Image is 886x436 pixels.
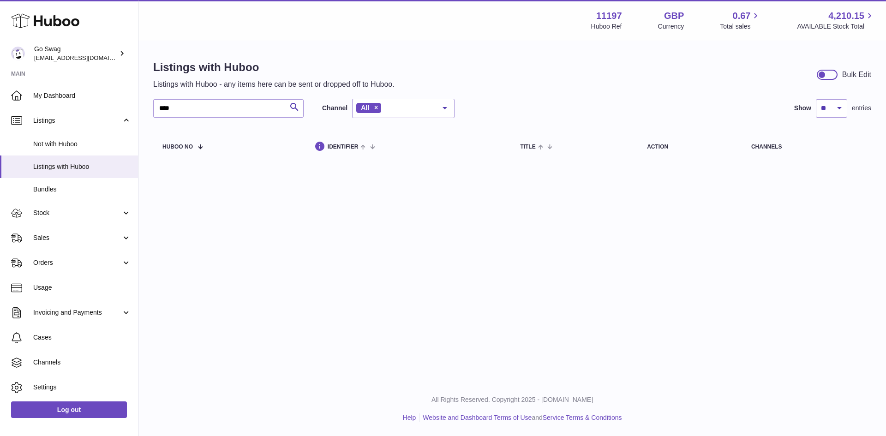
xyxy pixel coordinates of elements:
span: Usage [33,283,131,292]
span: Bundles [33,185,131,194]
div: Currency [658,22,684,31]
span: 0.67 [733,10,751,22]
div: channels [751,144,862,150]
span: My Dashboard [33,91,131,100]
span: Sales [33,233,121,242]
a: Log out [11,401,127,418]
a: 0.67 Total sales [720,10,761,31]
span: Channels [33,358,131,367]
span: 4,210.15 [828,10,864,22]
img: internalAdmin-11197@internal.huboo.com [11,47,25,60]
span: Listings with Huboo [33,162,131,171]
div: Huboo Ref [591,22,622,31]
li: and [419,413,622,422]
span: Orders [33,258,121,267]
div: Bulk Edit [842,70,871,80]
span: Listings [33,116,121,125]
a: Service Terms & Conditions [543,414,622,421]
a: Website and Dashboard Terms of Use [423,414,532,421]
span: AVAILABLE Stock Total [797,22,875,31]
h1: Listings with Huboo [153,60,395,75]
div: action [647,144,733,150]
span: Stock [33,209,121,217]
span: Cases [33,333,131,342]
span: entries [852,104,871,113]
a: 4,210.15 AVAILABLE Stock Total [797,10,875,31]
strong: GBP [664,10,684,22]
span: Huboo no [162,144,193,150]
span: Not with Huboo [33,140,131,149]
span: All [361,104,369,111]
span: Settings [33,383,131,392]
p: Listings with Huboo - any items here can be sent or dropped off to Huboo. [153,79,395,90]
p: All Rights Reserved. Copyright 2025 - [DOMAIN_NAME] [146,395,879,404]
a: Help [403,414,416,421]
div: Go Swag [34,45,117,62]
strong: 11197 [596,10,622,22]
span: Total sales [720,22,761,31]
label: Show [794,104,811,113]
span: identifier [328,144,359,150]
span: [EMAIL_ADDRESS][DOMAIN_NAME] [34,54,136,61]
label: Channel [322,104,347,113]
span: Invoicing and Payments [33,308,121,317]
span: title [520,144,535,150]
